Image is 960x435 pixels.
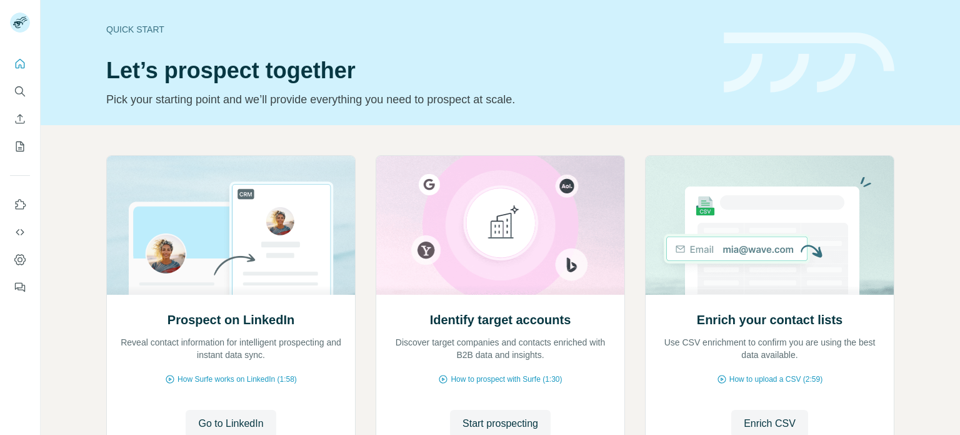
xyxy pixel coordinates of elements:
[106,156,356,295] img: Prospect on LinkedIn
[106,58,709,83] h1: Let’s prospect together
[376,156,625,295] img: Identify target accounts
[10,276,30,299] button: Feedback
[451,374,562,385] span: How to prospect with Surfe (1:30)
[119,336,342,361] p: Reveal contact information for intelligent prospecting and instant data sync.
[10,108,30,130] button: Enrich CSV
[10,53,30,75] button: Quick start
[658,336,881,361] p: Use CSV enrichment to confirm you are using the best data available.
[697,311,842,329] h2: Enrich your contact lists
[10,248,30,271] button: Dashboard
[10,193,30,216] button: Use Surfe on LinkedIn
[462,416,538,431] span: Start prospecting
[389,336,612,361] p: Discover target companies and contacts enriched with B2B data and insights.
[645,156,894,295] img: Enrich your contact lists
[10,80,30,103] button: Search
[167,311,294,329] h2: Prospect on LinkedIn
[430,311,571,329] h2: Identify target accounts
[106,23,709,36] div: Quick start
[10,135,30,158] button: My lists
[744,416,796,431] span: Enrich CSV
[724,33,894,93] img: banner
[106,91,709,108] p: Pick your starting point and we’ll provide everything you need to prospect at scale.
[729,374,822,385] span: How to upload a CSV (2:59)
[198,416,263,431] span: Go to LinkedIn
[10,221,30,243] button: Use Surfe API
[177,374,297,385] span: How Surfe works on LinkedIn (1:58)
